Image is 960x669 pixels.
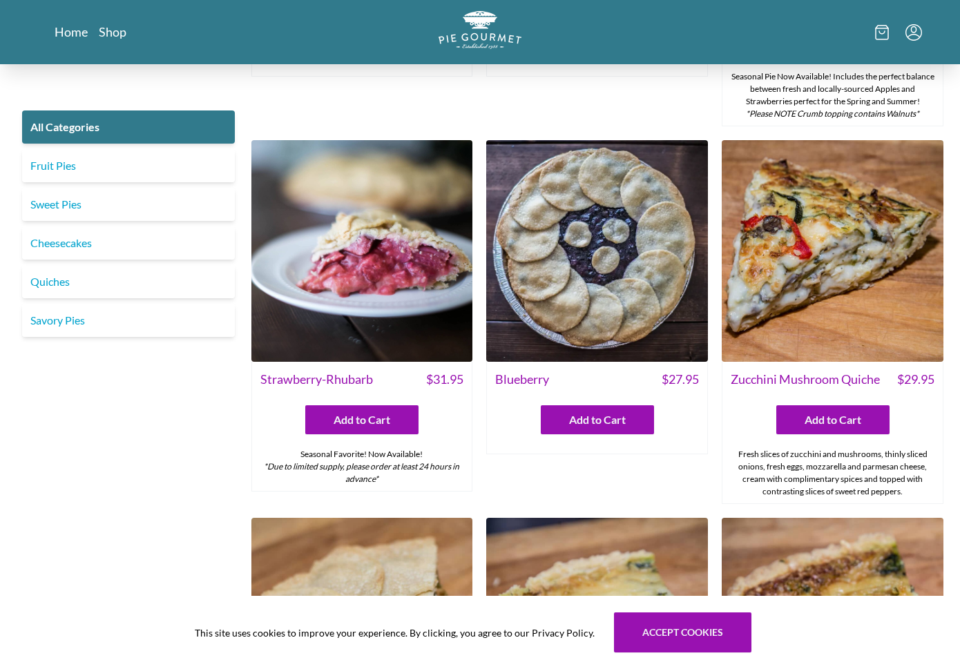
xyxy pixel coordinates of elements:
[22,226,235,260] a: Cheesecakes
[99,23,126,40] a: Shop
[252,443,472,491] div: Seasonal Favorite! Now Available!
[722,65,943,126] div: Seasonal Pie Now Available! Includes the perfect balance between fresh and locally-sourced Apples...
[486,140,708,362] img: Blueberry
[334,411,390,428] span: Add to Cart
[541,405,654,434] button: Add to Cart
[722,140,943,362] img: Zucchini Mushroom Quiche
[22,188,235,221] a: Sweet Pies
[22,110,235,144] a: All Categories
[264,461,459,484] em: *Due to limited supply, please order at least 24 hours in advance*
[897,370,934,389] span: $ 29.95
[746,108,919,119] em: *Please NOTE Crumb topping contains Walnuts*
[251,140,473,362] img: Strawberry-Rhubarb
[22,304,235,337] a: Savory Pies
[776,405,890,434] button: Add to Cart
[614,612,751,652] button: Accept cookies
[905,24,922,41] button: Menu
[439,11,521,49] img: logo
[22,265,235,298] a: Quiches
[569,411,626,428] span: Add to Cart
[805,411,861,428] span: Add to Cart
[426,370,463,389] span: $ 31.95
[305,405,419,434] button: Add to Cart
[439,11,521,53] a: Logo
[731,370,880,389] span: Zucchini Mushroom Quiche
[22,149,235,182] a: Fruit Pies
[260,370,373,389] span: Strawberry-Rhubarb
[195,626,595,640] span: This site uses cookies to improve your experience. By clicking, you agree to our Privacy Policy.
[495,370,549,389] span: Blueberry
[662,370,699,389] span: $ 27.95
[722,443,943,503] div: Fresh slices of zucchini and mushrooms, thinly sliced onions, fresh eggs, mozzarella and parmesan...
[55,23,88,40] a: Home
